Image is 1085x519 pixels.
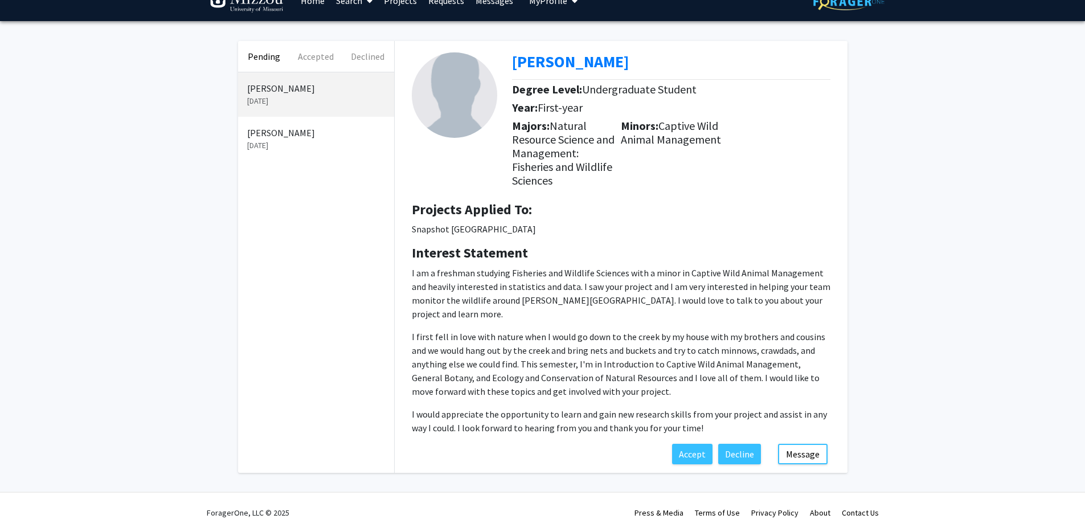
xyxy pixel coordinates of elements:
[290,41,342,72] button: Accepted
[412,266,830,321] p: I am a freshman studying Fisheries and Wildlife Sciences with a minor in Captive Wild Animal Mana...
[9,468,48,510] iframe: Chat
[247,95,385,107] p: [DATE]
[342,41,394,72] button: Declined
[412,407,830,435] p: I would appreciate the opportunity to learn and gain new research skills from your project and as...
[751,508,799,518] a: Privacy Policy
[512,118,550,133] b: Majors:
[412,244,528,261] b: Interest Statement
[512,51,629,72] a: Opens in a new tab
[621,118,721,146] span: Captive Wild Animal Management
[810,508,830,518] a: About
[412,52,497,138] img: Profile Picture
[621,118,658,133] b: Minors:
[238,41,290,72] button: Pending
[412,222,830,236] p: Snapshot [GEOGRAPHIC_DATA]
[634,508,683,518] a: Press & Media
[718,444,761,464] button: Decline
[512,51,629,72] b: [PERSON_NAME]
[412,201,532,218] b: Projects Applied To:
[672,444,713,464] button: Accept
[695,508,740,518] a: Terms of Use
[247,126,385,140] p: [PERSON_NAME]
[582,82,697,96] span: Undergraduate Student
[538,100,583,115] span: First-year
[512,118,615,187] span: Natural Resource Science and Management: Fisheries and Wildlife Sciences
[247,81,385,95] p: [PERSON_NAME]
[842,508,879,518] a: Contact Us
[247,140,385,152] p: [DATE]
[512,100,538,115] b: Year:
[778,444,828,464] button: Message
[512,82,582,96] b: Degree Level:
[412,330,830,398] p: I first fell in love with nature when I would go down to the creek by my house with my brothers a...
